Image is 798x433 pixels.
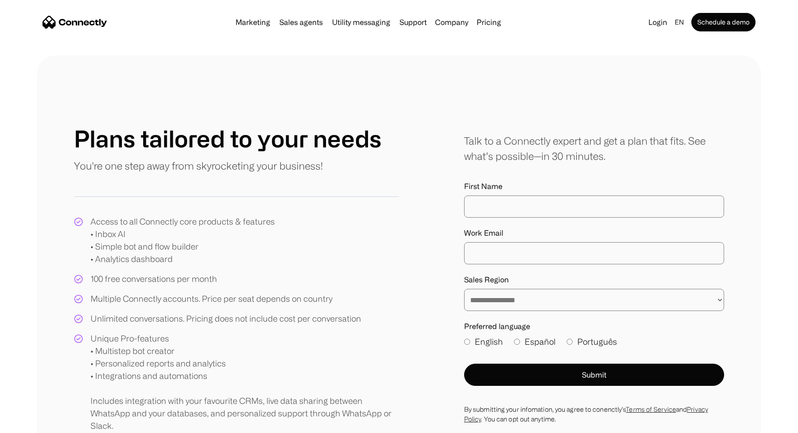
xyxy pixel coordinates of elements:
div: Talk to a Connectly expert and get a plan that fits. See what’s possible—in 30 minutes. [464,133,724,164]
a: Login [645,16,671,29]
div: Multiple Connectly accounts. Price per seat depends on country [91,293,332,305]
a: Privacy Policy [464,406,708,422]
a: Sales agents [276,18,326,26]
a: Utility messaging [328,18,394,26]
label: First Name [464,182,724,191]
label: Work Email [464,229,724,238]
input: English [464,339,470,345]
label: Español [514,335,556,348]
button: Submit [464,364,724,386]
aside: Language selected: English [9,416,55,430]
div: Company [432,16,471,29]
label: Sales Region [464,275,724,284]
input: Español [514,339,520,345]
a: home [42,15,107,29]
a: Terms of Service [626,406,676,413]
h1: Plans tailored to your needs [74,125,381,152]
div: Access to all Connectly core products & features • Inbox AI • Simple bot and flow builder • Analy... [91,215,275,265]
div: 100 free conversations per month [91,273,217,285]
a: Pricing [473,18,505,26]
div: By submitting your infomation, you agree to conenctly’s and . You can opt out anytime. [464,404,724,424]
ul: Language list [18,417,55,430]
a: Marketing [232,18,274,26]
div: en [671,16,689,29]
a: Support [396,18,430,26]
p: You're one step away from skyrocketing your business! [74,158,323,173]
label: Preferred language [464,322,724,331]
div: Company [435,16,468,29]
label: English [464,335,503,348]
a: Schedule a demo [691,13,756,31]
input: Português [567,339,573,345]
div: Unlimited conversations. Pricing does not include cost per conversation [91,312,361,325]
div: en [675,16,684,29]
label: Português [567,335,617,348]
div: Unique Pro-features • Multistep bot creator • Personalized reports and analytics • Integrations a... [91,332,399,432]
